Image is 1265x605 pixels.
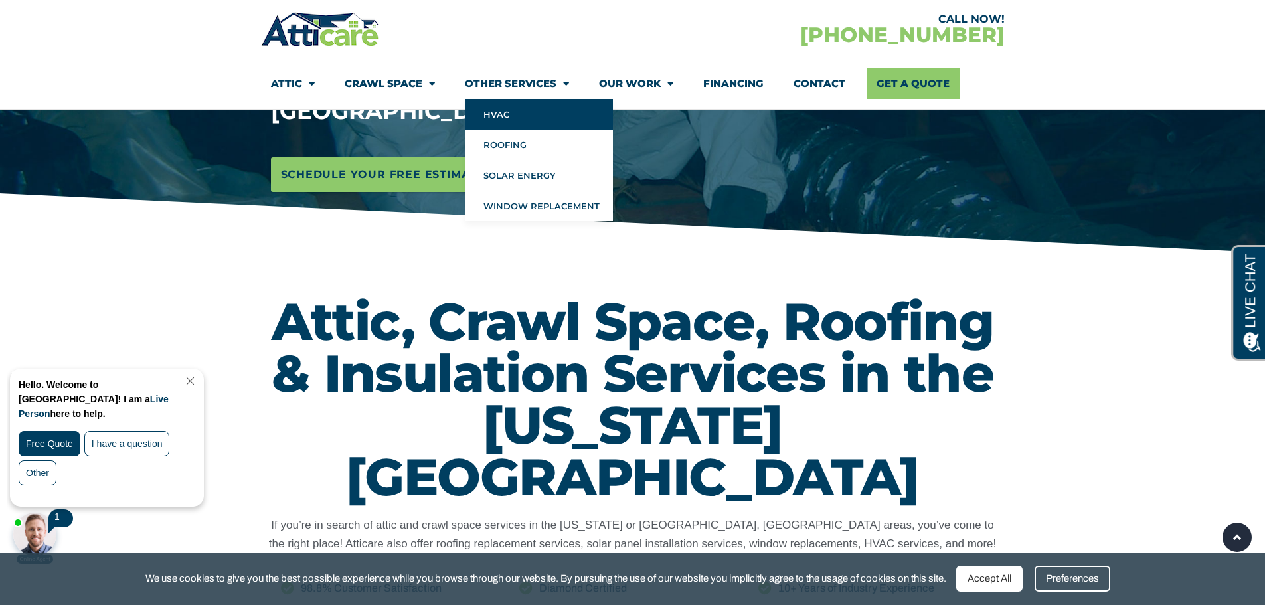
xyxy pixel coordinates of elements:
[268,516,998,553] p: If you’re in search of attic and crawl space services in the [US_STATE] or [GEOGRAPHIC_DATA], [GE...
[268,296,998,503] h1: Attic, Crawl Space, Roofing & Insulation Services in the [US_STATE][GEOGRAPHIC_DATA]
[599,68,673,99] a: Our Work
[633,14,1005,25] div: CALL NOW!
[345,68,435,99] a: Crawl Space
[1035,566,1110,592] div: Preferences
[281,164,485,185] span: Schedule Your Free Estimate
[7,365,219,565] iframe: Chat Invitation
[145,570,946,587] span: We use cookies to give you the best possible experience while you browse through our website. By ...
[465,191,613,221] a: Window Replacement
[465,130,613,160] a: Roofing
[465,99,613,130] a: HVAC
[271,68,315,99] a: Attic
[33,11,107,27] span: Opens a chat window
[867,68,960,99] a: Get A Quote
[271,68,995,99] nav: Menu
[271,70,631,125] div: in the [US_STATE][GEOGRAPHIC_DATA]
[956,566,1023,592] div: Accept All
[465,160,613,191] a: Solar Energy
[465,68,569,99] a: Other Services
[703,68,764,99] a: Financing
[465,99,613,221] ul: Other Services
[271,157,495,192] a: Schedule Your Free Estimate
[794,68,845,99] a: Contact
